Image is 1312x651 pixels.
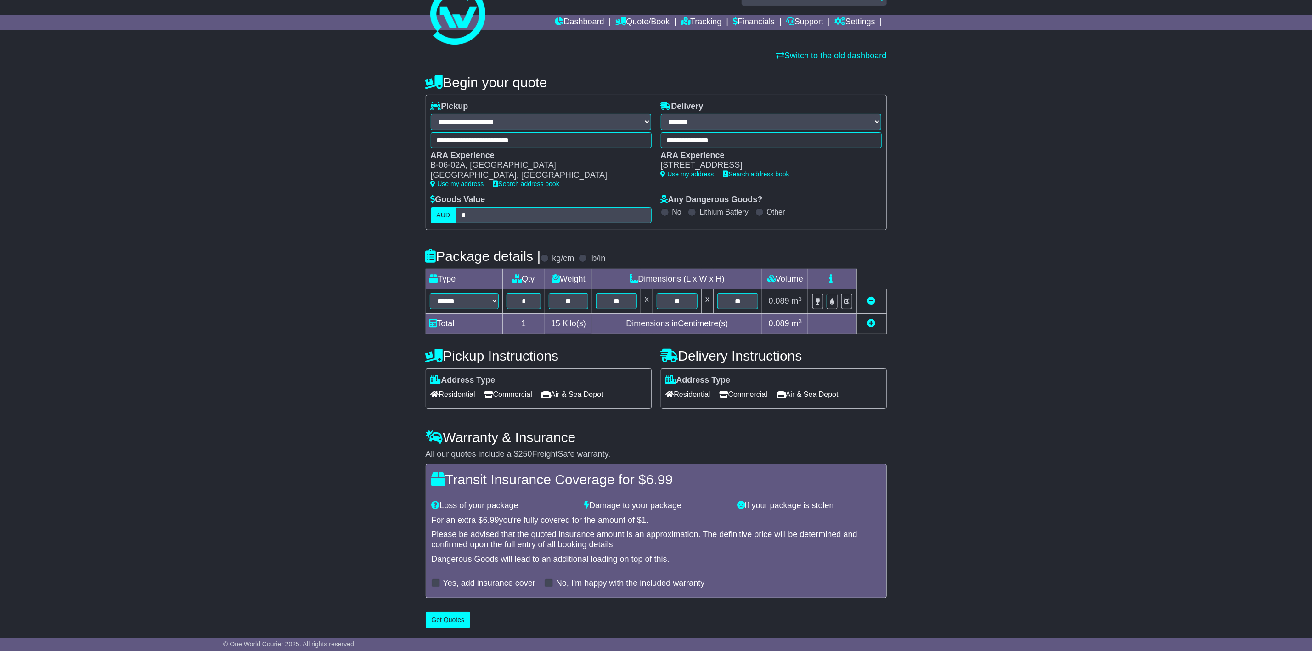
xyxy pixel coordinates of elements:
h4: Package details | [426,249,541,264]
a: Use my address [431,180,484,187]
a: Support [786,15,823,30]
span: m [792,296,802,306]
td: Qty [502,269,545,289]
span: 0.089 [769,319,789,328]
h4: Transit Insurance Coverage for $ [432,472,881,487]
div: B-06-02A, [GEOGRAPHIC_DATA] [431,160,642,170]
label: Delivery [661,102,704,112]
h4: Pickup Instructions [426,348,652,363]
a: Dashboard [555,15,604,30]
a: Quote/Book [615,15,670,30]
span: 250 [518,449,532,459]
td: 1 [502,313,545,334]
label: No, I'm happy with the included warranty [556,578,705,589]
a: Tracking [681,15,721,30]
span: Commercial [720,387,767,402]
a: Settings [835,15,875,30]
span: Residential [666,387,710,402]
sup: 3 [799,317,802,324]
td: Volume [762,269,808,289]
td: Type [426,269,502,289]
span: Commercial [484,387,532,402]
label: Lithium Battery [699,208,749,216]
label: No [672,208,681,216]
div: For an extra $ you're fully covered for the amount of $ . [432,515,881,526]
span: 15 [551,319,560,328]
span: Air & Sea Depot [777,387,839,402]
td: Dimensions in Centimetre(s) [592,313,762,334]
div: Dangerous Goods will lead to an additional loading on top of this. [432,555,881,565]
a: Add new item [867,319,876,328]
a: Search address book [493,180,559,187]
span: Air & Sea Depot [541,387,603,402]
label: Address Type [666,375,731,385]
span: 1 [642,515,646,525]
label: Yes, add insurance cover [443,578,535,589]
span: 6.99 [483,515,499,525]
label: Goods Value [431,195,485,205]
td: Total [426,313,502,334]
div: [GEOGRAPHIC_DATA], [GEOGRAPHIC_DATA] [431,170,642,181]
div: Loss of your package [427,501,580,511]
label: Other [767,208,785,216]
div: ARA Experience [431,151,642,161]
div: ARA Experience [661,151,873,161]
h4: Warranty & Insurance [426,430,887,445]
div: If your package is stolen [732,501,885,511]
span: 0.089 [769,296,789,306]
span: © One World Courier 2025. All rights reserved. [223,640,356,648]
label: Pickup [431,102,468,112]
td: Weight [545,269,592,289]
label: Any Dangerous Goods? [661,195,763,205]
td: Dimensions (L x W x H) [592,269,762,289]
label: Address Type [431,375,496,385]
button: Get Quotes [426,612,471,628]
label: kg/cm [552,254,574,264]
a: Use my address [661,170,714,178]
h4: Delivery Instructions [661,348,887,363]
div: [STREET_ADDRESS] [661,160,873,170]
label: AUD [431,207,456,223]
td: Kilo(s) [545,313,592,334]
a: Switch to the old dashboard [776,51,886,60]
td: x [702,289,714,313]
span: m [792,319,802,328]
a: Financials [733,15,775,30]
h4: Begin your quote [426,75,887,90]
div: Damage to your package [580,501,732,511]
span: Residential [431,387,475,402]
label: lb/in [590,254,605,264]
td: x [641,289,653,313]
span: 6.99 [646,472,673,487]
div: Please be advised that the quoted insurance amount is an approximation. The definitive price will... [432,530,881,549]
a: Search address book [723,170,789,178]
a: Remove this item [867,296,876,306]
sup: 3 [799,295,802,302]
div: All our quotes include a $ FreightSafe warranty. [426,449,887,459]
